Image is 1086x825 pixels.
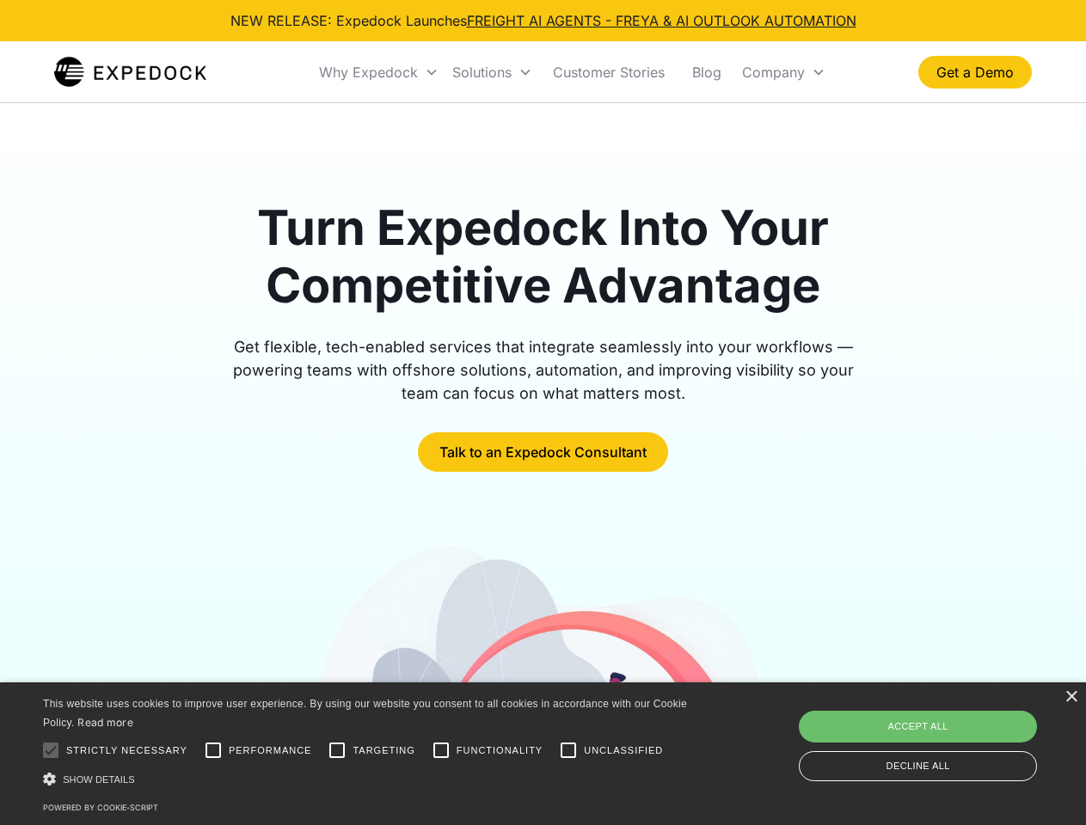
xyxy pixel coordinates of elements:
[43,698,687,730] span: This website uses cookies to improve user experience. By using our website you consent to all coo...
[319,64,418,81] div: Why Expedock
[418,432,668,472] a: Talk to an Expedock Consultant
[213,199,874,315] h1: Turn Expedock Into Your Competitive Advantage
[77,716,133,729] a: Read more
[800,639,1086,825] iframe: Chat Widget
[229,743,312,758] span: Performance
[678,43,735,101] a: Blog
[445,43,539,101] div: Solutions
[584,743,663,758] span: Unclassified
[54,55,206,89] a: home
[918,56,1032,89] a: Get a Demo
[312,43,445,101] div: Why Expedock
[353,743,414,758] span: Targeting
[66,743,187,758] span: Strictly necessary
[63,774,135,785] span: Show details
[213,335,874,405] div: Get flexible, tech-enabled services that integrate seamlessly into your workflows — powering team...
[43,770,693,788] div: Show details
[43,803,158,812] a: Powered by cookie-script
[735,43,832,101] div: Company
[230,10,856,31] div: NEW RELEASE: Expedock Launches
[467,12,856,29] a: FREIGHT AI AGENTS - FREYA & AI OUTLOOK AUTOMATION
[452,64,512,81] div: Solutions
[742,64,805,81] div: Company
[457,743,543,758] span: Functionality
[539,43,678,101] a: Customer Stories
[54,55,206,89] img: Expedock Logo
